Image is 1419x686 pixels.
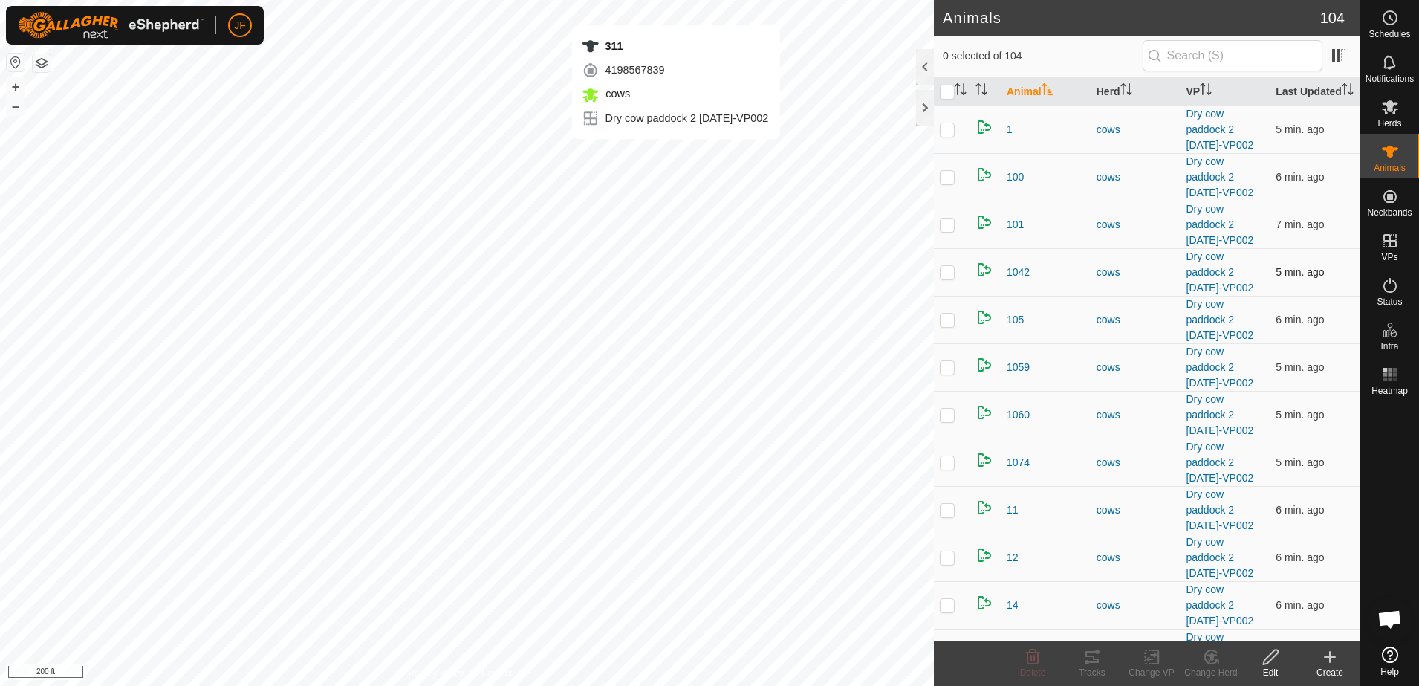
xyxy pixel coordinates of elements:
img: returning on [975,499,993,517]
img: returning on [975,594,993,612]
span: Help [1380,667,1399,676]
span: Schedules [1368,30,1410,39]
span: 1074 [1007,455,1030,470]
a: Dry cow paddock 2 [DATE]-VP002 [1186,250,1254,294]
div: Change VP [1122,666,1181,679]
div: cows [1097,360,1175,375]
span: Animals [1374,164,1406,172]
div: cows [1097,598,1175,613]
div: cows [1097,169,1175,185]
span: 105 [1007,312,1024,328]
a: Dry cow paddock 2 [DATE]-VP002 [1186,583,1254,627]
p-sorticon: Activate to sort [1200,85,1212,97]
div: cows [1097,265,1175,280]
img: returning on [975,404,993,421]
div: cows [1097,217,1175,233]
span: Notifications [1366,74,1414,83]
span: Neckbands [1367,208,1412,217]
div: Create [1300,666,1360,679]
a: Dry cow paddock 2 [DATE]-VP002 [1186,488,1254,531]
span: VPs [1381,253,1397,262]
div: cows [1097,550,1175,566]
img: returning on [975,118,993,136]
div: cows [1097,455,1175,470]
p-sorticon: Activate to sort [975,85,987,97]
a: Dry cow paddock 2 [DATE]-VP002 [1186,155,1254,198]
a: Privacy Policy [408,667,464,680]
span: 12 [1007,550,1019,566]
img: returning on [975,451,993,469]
a: Dry cow paddock 2 [DATE]-VP002 [1186,108,1254,151]
span: Sep 15, 2025, 7:52 PM [1276,456,1324,468]
img: returning on [975,356,993,374]
th: Animal [1001,77,1091,106]
span: Delete [1020,667,1046,678]
div: Open chat [1368,597,1412,641]
span: 11 [1007,502,1019,518]
span: Sep 15, 2025, 7:52 PM [1276,171,1324,183]
span: Herds [1377,119,1401,128]
span: Sep 15, 2025, 7:51 PM [1276,551,1324,563]
span: 100 [1007,169,1024,185]
img: returning on [975,213,993,231]
a: Dry cow paddock 2 [DATE]-VP002 [1186,393,1254,436]
img: returning on [975,261,993,279]
span: 1 [1007,122,1013,137]
p-sorticon: Activate to sort [955,85,967,97]
a: Contact Us [481,667,525,680]
div: Tracks [1062,666,1122,679]
span: Sep 15, 2025, 7:52 PM [1276,504,1324,516]
span: Infra [1380,342,1398,351]
th: VP [1181,77,1270,106]
a: Dry cow paddock 2 [DATE]-VP002 [1186,631,1254,674]
a: Dry cow paddock 2 [DATE]-VP002 [1186,203,1254,246]
span: Sep 15, 2025, 7:51 PM [1276,599,1324,611]
th: Last Updated [1270,77,1360,106]
span: Sep 15, 2025, 7:52 PM [1276,266,1324,278]
button: + [7,78,25,96]
div: Change Herd [1181,666,1241,679]
span: 101 [1007,217,1024,233]
span: Status [1377,297,1402,306]
div: cows [1097,312,1175,328]
a: Dry cow paddock 2 [DATE]-VP002 [1186,441,1254,484]
p-sorticon: Activate to sort [1342,85,1354,97]
img: Gallagher Logo [18,12,204,39]
span: Sep 15, 2025, 7:52 PM [1276,409,1324,421]
div: cows [1097,122,1175,137]
span: Sep 15, 2025, 7:52 PM [1276,361,1324,373]
span: JF [234,18,246,33]
button: – [7,97,25,115]
span: Sep 15, 2025, 7:51 PM [1276,314,1324,326]
div: 4198567839 [582,61,769,79]
a: Dry cow paddock 2 [DATE]-VP002 [1186,536,1254,579]
span: 104 [1320,7,1345,29]
div: Dry cow paddock 2 [DATE]-VP002 [582,110,769,128]
img: returning on [975,166,993,184]
p-sorticon: Activate to sort [1120,85,1132,97]
img: returning on [975,308,993,326]
a: Dry cow paddock 2 [DATE]-VP002 [1186,346,1254,389]
span: 1060 [1007,407,1030,423]
div: Edit [1241,666,1300,679]
button: Map Layers [33,54,51,72]
h2: Animals [943,9,1320,27]
a: Dry cow paddock 2 [DATE]-VP002 [1186,298,1254,341]
span: 14 [1007,598,1019,613]
div: cows [1097,502,1175,518]
input: Search (S) [1143,40,1322,71]
span: Sep 15, 2025, 7:51 PM [1276,219,1324,230]
span: cows [603,88,631,100]
button: Reset Map [7,54,25,71]
span: Sep 15, 2025, 7:52 PM [1276,123,1324,135]
span: 0 selected of 104 [943,48,1143,64]
img: returning on [975,546,993,564]
th: Herd [1091,77,1181,106]
span: Heatmap [1371,386,1408,395]
span: 1042 [1007,265,1030,280]
div: cows [1097,407,1175,423]
p-sorticon: Activate to sort [1042,85,1053,97]
div: 311 [582,37,769,55]
span: 1059 [1007,360,1030,375]
a: Help [1360,641,1419,682]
